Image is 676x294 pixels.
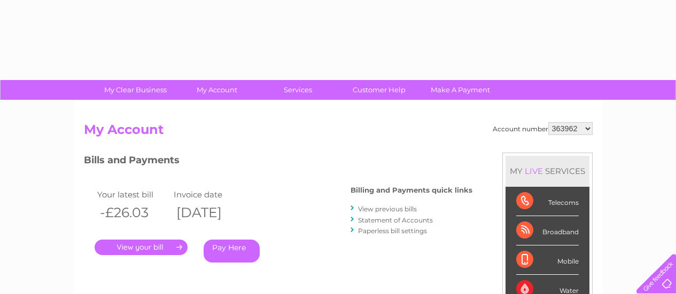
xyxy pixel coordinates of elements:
th: -£26.03 [95,202,172,224]
div: Telecoms [516,187,579,216]
td: Your latest bill [95,187,172,202]
div: Mobile [516,245,579,275]
a: Paperless bill settings [358,227,427,235]
a: Make A Payment [416,80,504,100]
h2: My Account [84,122,593,142]
a: View previous bills [358,205,417,213]
div: Account number [493,122,593,135]
a: Pay Here [204,240,260,263]
div: LIVE [523,166,545,176]
h4: Billing and Payments quick links [351,186,472,194]
a: My Clear Business [91,80,180,100]
th: [DATE] [171,202,248,224]
a: My Account [173,80,261,100]
a: Services [254,80,342,100]
div: MY SERVICES [506,156,589,186]
td: Invoice date [171,187,248,202]
a: Customer Help [335,80,423,100]
div: Broadband [516,216,579,245]
h3: Bills and Payments [84,153,472,171]
a: . [95,240,188,255]
a: Statement of Accounts [358,216,433,224]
